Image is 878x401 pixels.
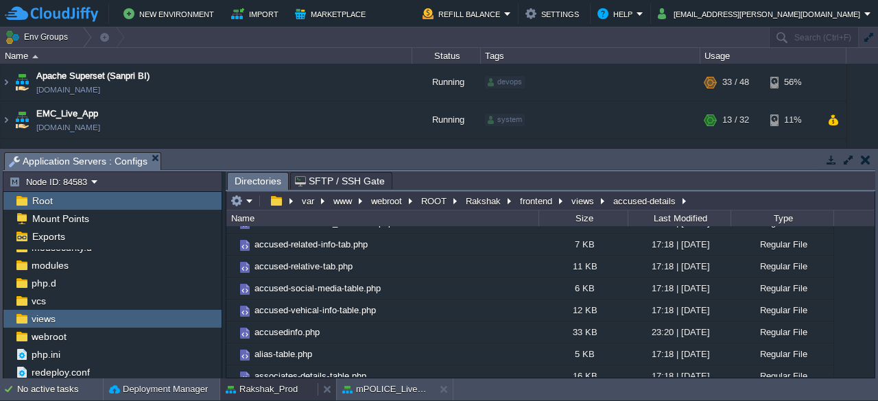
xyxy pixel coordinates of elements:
[485,76,525,88] div: devops
[525,5,583,22] button: Settings
[252,326,322,338] a: accusedinfo.php
[412,139,481,176] div: Running
[538,234,628,255] div: 7 KB
[29,348,62,361] a: php.ini
[295,173,385,189] span: SFTP / SSH Gate
[237,369,252,385] img: AMDAwAAAACH5BAEAAAAALAAAAAABAAEAAAICRAEAOw==
[12,64,32,101] img: AMDAwAAAACH5BAEAAAAALAAAAAABAAEAAAICRAEAOw==
[226,191,875,210] input: Click to enter the path
[228,210,538,226] div: Name
[29,259,71,271] span: modules
[770,64,815,101] div: 56%
[29,212,91,225] a: Mount Points
[252,282,383,294] a: accused-social-media-table.php
[237,238,252,253] img: AMDAwAAAACH5BAEAAAAALAAAAAABAAEAAAICRAEAOw==
[629,210,731,226] div: Last Modified
[109,382,208,396] button: Deployment Manager
[12,101,32,138] img: AMDAwAAAACH5BAEAAAAALAAAAAABAAEAAAICRAEAOw==
[252,239,370,250] a: accused-related-info-tab.php
[597,5,637,22] button: Help
[237,326,252,341] img: AMDAwAAAACH5BAEAAAAALAAAAAABAAEAAAICRAEAOw==
[770,101,815,138] div: 11%
[36,107,98,121] a: EMC_Live_App
[226,278,237,299] img: AMDAwAAAACH5BAEAAAAALAAAAAABAAEAAAICRAEAOw==
[226,321,237,343] img: AMDAwAAAACH5BAEAAAAALAAAAAABAAEAAAICRAEAOw==
[342,382,429,396] button: mPOLICE_Live_App
[628,256,731,277] div: 17:18 | [DATE]
[485,114,525,126] div: system
[770,139,815,176] div: 83%
[29,195,55,207] a: Root
[1,139,12,176] img: AMDAwAAAACH5BAEAAAAALAAAAAABAAEAAAICRAEAOw==
[5,5,98,23] img: CloudJiffy
[252,304,378,316] a: accused-vehical-info-table.php
[331,195,355,207] button: www
[29,230,67,243] a: Exports
[413,48,480,64] div: Status
[226,300,237,321] img: AMDAwAAAACH5BAEAAAAALAAAAAABAAEAAAICRAEAOw==
[231,5,283,22] button: Import
[29,295,48,307] a: vcs
[569,195,597,207] button: views
[464,195,504,207] button: Rakshak
[226,343,237,365] img: AMDAwAAAACH5BAEAAAAALAAAAAABAAEAAAICRAEAOw==
[235,173,281,190] span: Directories
[300,195,318,207] button: var
[628,300,731,321] div: 17:18 | [DATE]
[538,343,628,365] div: 5 KB
[226,256,237,277] img: AMDAwAAAACH5BAEAAAAALAAAAAABAAEAAAICRAEAOw==
[1,64,12,101] img: AMDAwAAAACH5BAEAAAAALAAAAAABAAEAAAICRAEAOw==
[32,55,38,58] img: AMDAwAAAACH5BAEAAAAALAAAAAABAAEAAAICRAEAOw==
[628,365,731,387] div: 17:18 | [DATE]
[731,256,833,277] div: Regular File
[29,277,58,289] a: php.d
[538,321,628,343] div: 33 KB
[419,195,450,207] button: ROOT
[5,27,73,47] button: Env Groups
[538,256,628,277] div: 11 KB
[412,64,481,101] div: Running
[36,83,100,97] a: [DOMAIN_NAME]
[1,101,12,138] img: AMDAwAAAACH5BAEAAAAALAAAAAABAAEAAAICRAEAOw==
[29,330,69,343] a: webroot
[538,300,628,321] div: 12 KB
[36,145,118,158] a: mPOLICE_Dev_App
[482,48,700,64] div: Tags
[731,343,833,365] div: Regular File
[731,321,833,343] div: Regular File
[628,278,731,299] div: 17:18 | [DATE]
[722,64,749,101] div: 33 / 48
[252,370,368,382] a: associates-details-table.php
[237,260,252,275] img: AMDAwAAAACH5BAEAAAAALAAAAAABAAEAAAICRAEAOw==
[29,313,58,325] a: views
[731,300,833,321] div: Regular File
[538,365,628,387] div: 16 KB
[36,69,150,83] span: Apache Superset (Sanpri BI)
[540,210,628,226] div: Size
[237,282,252,297] img: AMDAwAAAACH5BAEAAAAALAAAAAABAAEAAAICRAEAOw==
[731,365,833,387] div: Regular File
[295,5,370,22] button: Marketplace
[252,348,314,360] a: alias-table.php
[9,175,91,188] button: Node ID: 84583
[369,195,405,207] button: webroot
[29,366,92,378] a: redeploy.conf
[237,304,252,319] img: AMDAwAAAACH5BAEAAAAALAAAAAABAAEAAAICRAEAOw==
[226,382,298,396] button: Rakshak_Prod
[701,48,846,64] div: Usage
[722,139,744,176] div: 9 / 64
